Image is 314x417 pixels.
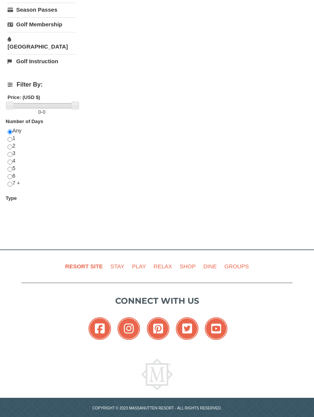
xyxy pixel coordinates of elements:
img: Massanutten Resort Logo [141,359,173,390]
strong: Price: (USD $) [8,94,40,100]
strong: Number of Days [6,119,43,124]
a: [GEOGRAPHIC_DATA] [8,32,76,53]
label: - [8,108,76,116]
a: Shop [177,258,199,275]
a: Groups [221,258,252,275]
a: Resort Site [62,258,106,275]
a: Golf Instruction [8,54,76,68]
a: Golf Membership [8,17,76,31]
a: Play [129,258,149,275]
span: 0 [43,109,45,115]
p: Copyright © 2023 Massanutten Resort - All Rights Reserved. [16,405,298,411]
span: 0 [38,109,41,115]
a: Season Passes [8,3,76,17]
a: Dine [200,258,220,275]
h4: Filter By: [8,81,76,88]
p: Connect with us [21,295,293,307]
strong: Type [6,195,17,201]
div: Any 1 2 3 4 5 6 7 + [8,127,76,195]
a: Relax [151,258,175,275]
a: Stay [107,258,127,275]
